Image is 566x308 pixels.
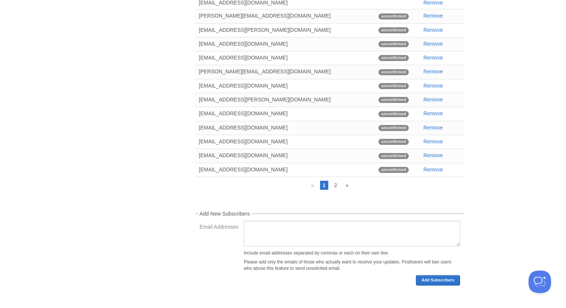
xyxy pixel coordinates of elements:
[195,65,375,78] div: [PERSON_NAME][EMAIL_ADDRESS][DOMAIN_NAME]
[331,181,340,190] a: 2
[244,259,460,272] p: Please add only the emails of those who actually want to receive your updates. Posthaven will ban...
[416,275,460,286] button: Add Subscribers
[195,107,375,120] div: [EMAIL_ADDRESS][DOMAIN_NAME]
[423,110,443,116] a: Remove
[423,167,443,173] a: Remove
[195,51,375,64] div: [EMAIL_ADDRESS][DOMAIN_NAME]
[198,211,251,216] legend: Add New Subscribers
[378,41,409,47] span: unconfirmed
[529,271,551,293] iframe: Help Scout Beacon - Open
[378,167,409,173] span: unconfirmed
[378,55,409,61] span: unconfirmed
[195,121,375,134] div: [EMAIL_ADDRESS][DOMAIN_NAME]
[423,125,443,131] a: Remove
[378,83,409,89] span: unconfirmed
[320,181,328,190] a: 1
[423,83,443,89] a: Remove
[195,37,375,50] div: [EMAIL_ADDRESS][DOMAIN_NAME]
[378,111,409,117] span: unconfirmed
[195,135,375,148] div: [EMAIL_ADDRESS][DOMAIN_NAME]
[378,139,409,145] span: unconfirmed
[378,97,409,103] span: unconfirmed
[195,79,375,92] div: [EMAIL_ADDRESS][DOMAIN_NAME]
[423,13,443,19] a: Remove
[423,41,443,47] a: Remove
[195,93,375,106] div: [EMAIL_ADDRESS][PERSON_NAME][DOMAIN_NAME]
[423,138,443,144] a: Remove
[378,13,409,19] span: unconfirmed
[378,125,409,131] span: unconfirmed
[378,69,409,75] span: unconfirmed
[423,152,443,158] a: Remove
[200,224,239,231] label: Email Addresses
[343,181,351,190] a: »
[195,24,375,36] div: [EMAIL_ADDRESS][PERSON_NAME][DOMAIN_NAME]
[378,27,409,33] span: unconfirmed
[195,9,375,22] div: [PERSON_NAME][EMAIL_ADDRESS][DOMAIN_NAME]
[195,163,375,176] div: [EMAIL_ADDRESS][DOMAIN_NAME]
[423,27,443,33] a: Remove
[423,68,443,74] a: Remove
[195,149,375,162] div: [EMAIL_ADDRESS][DOMAIN_NAME]
[308,181,317,190] a: «
[423,55,443,61] a: Remove
[378,153,409,159] span: unconfirmed
[244,251,460,255] div: Include email addresses separated by commas or each on their own line.
[423,97,443,103] a: Remove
